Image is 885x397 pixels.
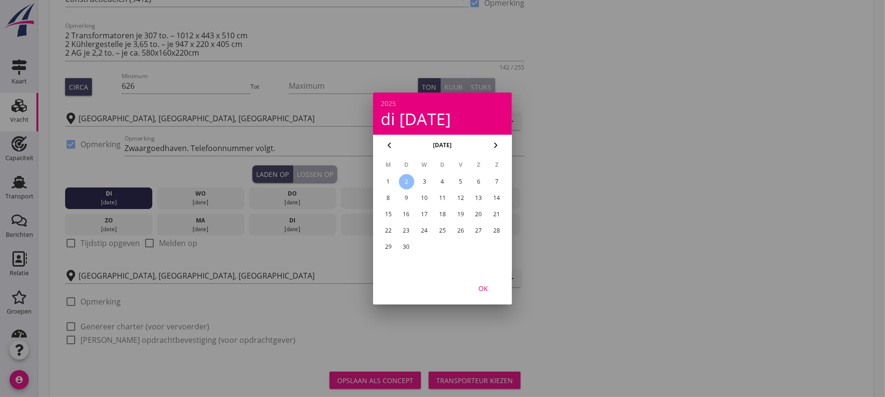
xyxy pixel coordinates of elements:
button: 23 [399,223,414,238]
div: di [DATE] [381,111,504,127]
button: 24 [417,223,432,238]
button: 22 [381,223,396,238]
i: chevron_right [490,140,501,151]
th: D [434,157,451,173]
button: 16 [399,207,414,222]
th: Z [470,157,488,173]
i: chevron_left [384,140,395,151]
button: 12 [453,190,468,206]
button: 27 [471,223,486,238]
button: 30 [399,239,414,255]
div: 2025 [381,100,504,107]
button: 19 [453,207,468,222]
button: [DATE] [431,138,455,152]
button: 29 [381,239,396,255]
th: Z [488,157,505,173]
button: 11 [435,190,450,206]
button: 21 [489,207,504,222]
button: 15 [381,207,396,222]
button: 18 [435,207,450,222]
button: 1 [381,174,396,189]
button: OK [462,280,504,297]
button: 4 [435,174,450,189]
button: 7 [489,174,504,189]
button: 5 [453,174,468,189]
button: 2 [399,174,414,189]
button: 10 [417,190,432,206]
button: 9 [399,190,414,206]
button: 13 [471,190,486,206]
button: 6 [471,174,486,189]
button: 3 [417,174,432,189]
button: 8 [381,190,396,206]
th: W [416,157,433,173]
th: V [452,157,469,173]
th: M [380,157,397,173]
button: 14 [489,190,504,206]
button: 17 [417,207,432,222]
button: 20 [471,207,486,222]
button: 25 [435,223,450,238]
button: 26 [453,223,468,238]
div: OK [470,283,497,293]
th: D [398,157,415,173]
button: 28 [489,223,504,238]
